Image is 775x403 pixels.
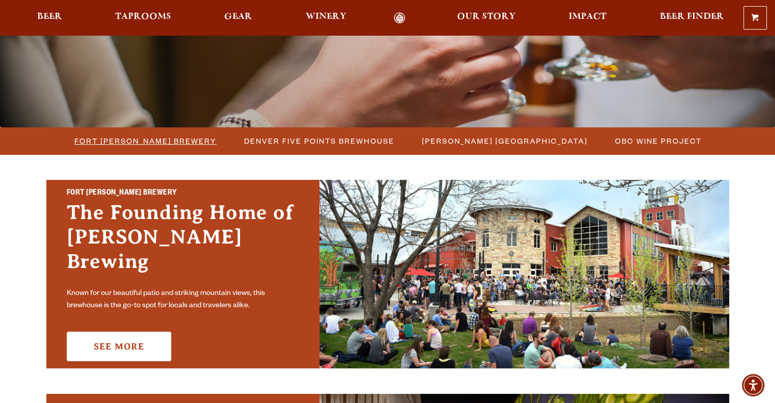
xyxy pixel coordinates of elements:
[67,332,171,361] a: See More
[31,12,69,24] a: Beer
[224,13,252,21] span: Gear
[615,133,702,148] span: OBC Wine Project
[115,13,171,21] span: Taprooms
[37,13,62,21] span: Beer
[457,13,516,21] span: Our Story
[450,12,522,24] a: Our Story
[562,12,613,24] a: Impact
[67,200,299,284] h3: The Founding Home of [PERSON_NAME] Brewing
[569,13,606,21] span: Impact
[74,133,217,148] span: Fort [PERSON_NAME] Brewery
[244,133,394,148] span: Denver Five Points Brewhouse
[109,12,178,24] a: Taprooms
[67,187,299,200] h2: Fort [PERSON_NAME] Brewery
[416,133,593,148] a: [PERSON_NAME] [GEOGRAPHIC_DATA]
[609,133,707,148] a: OBC Wine Project
[659,13,724,21] span: Beer Finder
[381,12,419,24] a: Odell Home
[653,12,730,24] a: Beer Finder
[422,133,587,148] span: [PERSON_NAME] [GEOGRAPHIC_DATA]
[319,180,729,368] img: Fort Collins Brewery & Taproom'
[306,13,346,21] span: Winery
[299,12,353,24] a: Winery
[67,288,299,312] p: Known for our beautiful patio and striking mountain views, this brewhouse is the go-to spot for l...
[68,133,222,148] a: Fort [PERSON_NAME] Brewery
[742,374,764,396] div: Accessibility Menu
[218,12,259,24] a: Gear
[238,133,399,148] a: Denver Five Points Brewhouse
